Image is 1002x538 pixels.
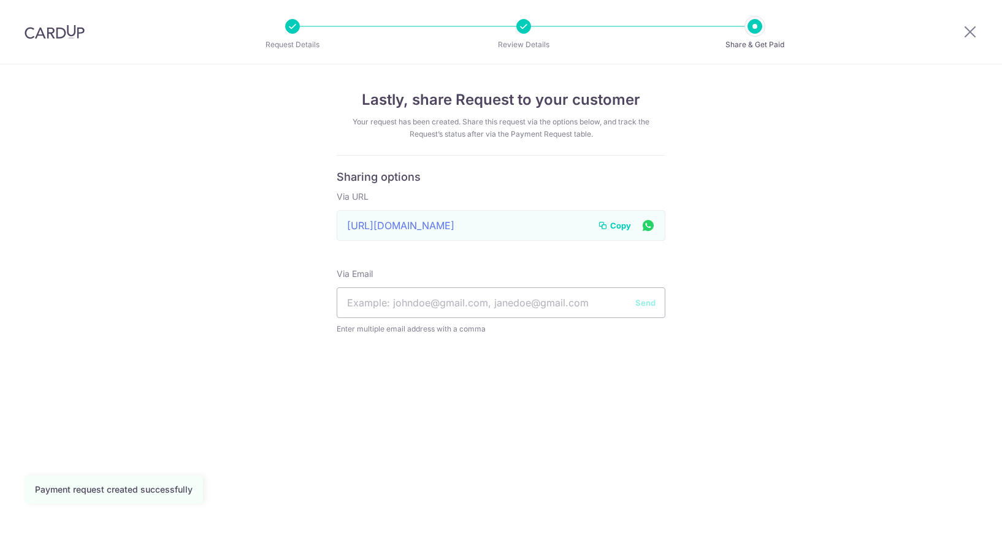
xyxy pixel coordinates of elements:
[598,219,631,232] button: Copy
[337,89,665,111] h4: Lastly, share Request to your customer
[478,39,569,51] p: Review Details
[924,501,990,532] iframe: Opens a widget where you can find more information
[337,268,373,280] label: Via Email
[337,116,665,140] div: Your request has been created. Share this request via the options below, and track the Request’s ...
[25,25,85,39] img: CardUp
[337,323,665,335] span: Enter multiple email address with a comma
[35,483,193,496] div: Payment request created successfully
[247,39,338,51] p: Request Details
[709,39,800,51] p: Share & Get Paid
[337,191,369,203] label: Via URL
[610,219,631,232] span: Copy
[337,170,665,184] h6: Sharing options
[337,287,665,318] input: Example: johndoe@gmail.com, janedoe@gmail.com
[635,297,656,309] button: Send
